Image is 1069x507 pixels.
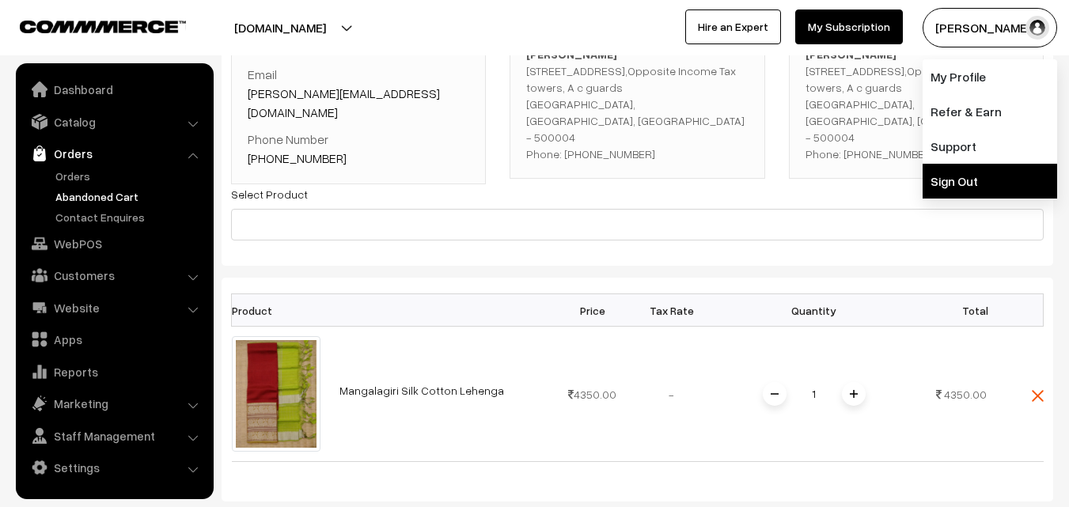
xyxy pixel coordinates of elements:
[248,130,469,168] p: Phone Number
[231,186,308,202] label: Select Product
[526,46,748,162] p: [STREET_ADDRESS],Opposite Income Tax towers, A c guards [GEOGRAPHIC_DATA], [GEOGRAPHIC_DATA], [GE...
[923,8,1057,47] button: [PERSON_NAME]
[20,75,208,104] a: Dashboard
[20,21,186,32] img: COMMMERCE
[20,325,208,354] a: Apps
[20,261,208,289] a: Customers
[51,188,208,205] a: Abandoned Cart
[232,336,320,452] img: mangalagiri-lehenga-va7343-mar.jpeg
[51,168,208,184] a: Orders
[669,388,674,401] span: -
[923,94,1057,129] a: Refer & Earn
[632,294,711,327] th: Tax Rate
[20,358,208,386] a: Reports
[711,294,917,327] th: Quantity
[1032,390,1044,402] img: close
[944,388,987,401] span: 4350.00
[20,229,208,258] a: WebPOS
[20,453,208,482] a: Settings
[795,9,903,44] a: My Subscription
[20,422,208,450] a: Staff Management
[248,65,469,122] p: Email
[1025,16,1049,40] img: user
[20,293,208,322] a: Website
[20,389,208,418] a: Marketing
[917,294,996,327] th: Total
[553,294,632,327] th: Price
[248,85,440,120] a: [PERSON_NAME][EMAIL_ADDRESS][DOMAIN_NAME]
[526,47,617,61] b: [PERSON_NAME]
[685,9,781,44] a: Hire an Expert
[20,139,208,168] a: Orders
[232,294,330,327] th: Product
[850,390,858,398] img: plusI
[51,209,208,225] a: Contact Enquires
[20,108,208,136] a: Catalog
[923,129,1057,164] a: Support
[339,384,504,397] a: Mangalagiri Silk Cotton Lehenga
[806,47,897,61] b: [PERSON_NAME]
[20,16,158,35] a: COMMMERCE
[179,8,381,47] button: [DOMAIN_NAME]
[923,59,1057,94] a: My Profile
[248,150,347,166] a: [PHONE_NUMBER]
[771,390,779,398] img: minus
[923,164,1057,199] a: Sign Out
[553,327,632,462] td: 4350.00
[806,46,1027,162] p: [STREET_ADDRESS],Opposite Income Tax towers, A c guards [GEOGRAPHIC_DATA], [GEOGRAPHIC_DATA], [GE...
